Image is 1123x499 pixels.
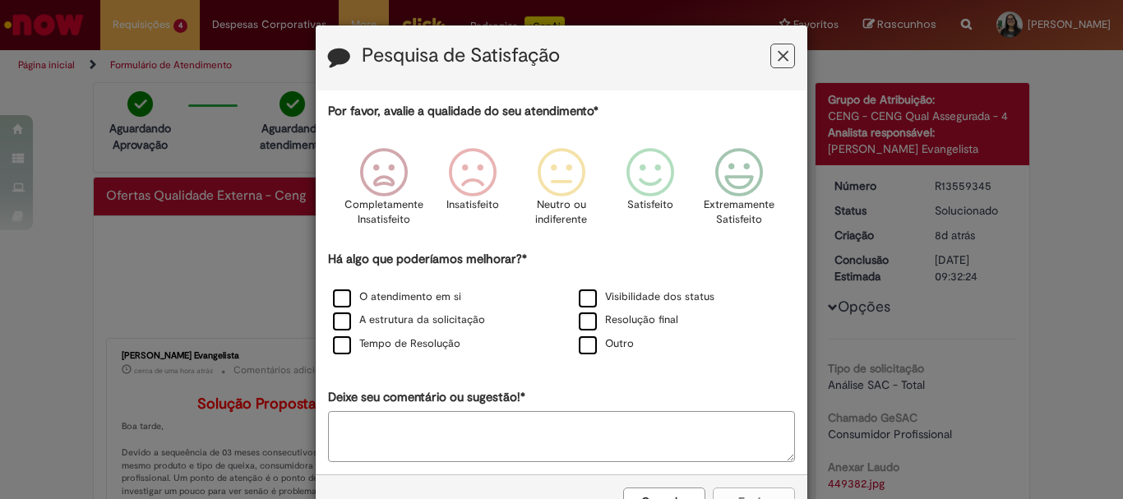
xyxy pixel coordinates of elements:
label: Deixe seu comentário ou sugestão!* [328,389,525,406]
div: Neutro ou indiferente [520,136,603,248]
p: Neutro ou indiferente [532,197,591,228]
div: Completamente Insatisfeito [341,136,425,248]
div: Há algo que poderíamos melhorar?* [328,251,795,357]
p: Extremamente Satisfeito [704,197,774,228]
label: O atendimento em si [333,289,461,305]
label: Tempo de Resolução [333,336,460,352]
div: Extremamente Satisfeito [697,136,781,248]
label: Por favor, avalie a qualidade do seu atendimento* [328,103,598,120]
p: Insatisfeito [446,197,499,213]
label: Outro [579,336,634,352]
label: A estrutura da solicitação [333,312,485,328]
label: Pesquisa de Satisfação [362,45,560,67]
p: Completamente Insatisfeito [344,197,423,228]
label: Visibilidade dos status [579,289,714,305]
label: Resolução final [579,312,678,328]
p: Satisfeito [627,197,673,213]
div: Satisfeito [608,136,692,248]
div: Insatisfeito [431,136,515,248]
